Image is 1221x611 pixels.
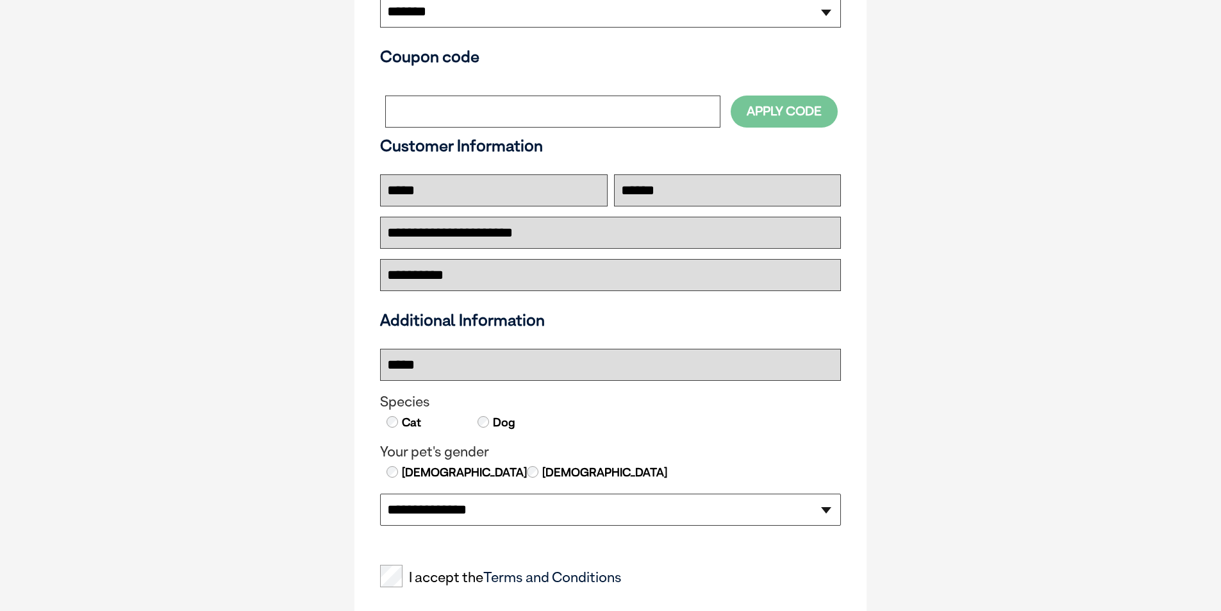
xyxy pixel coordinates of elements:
legend: Species [380,394,841,410]
a: Terms and Conditions [483,569,622,585]
legend: Your pet's gender [380,444,841,460]
button: Apply Code [731,96,838,127]
h3: Additional Information [375,310,846,330]
input: I accept theTerms and Conditions [380,565,403,587]
h3: Customer Information [380,136,841,155]
h3: Coupon code [380,47,841,66]
label: I accept the [380,569,622,586]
